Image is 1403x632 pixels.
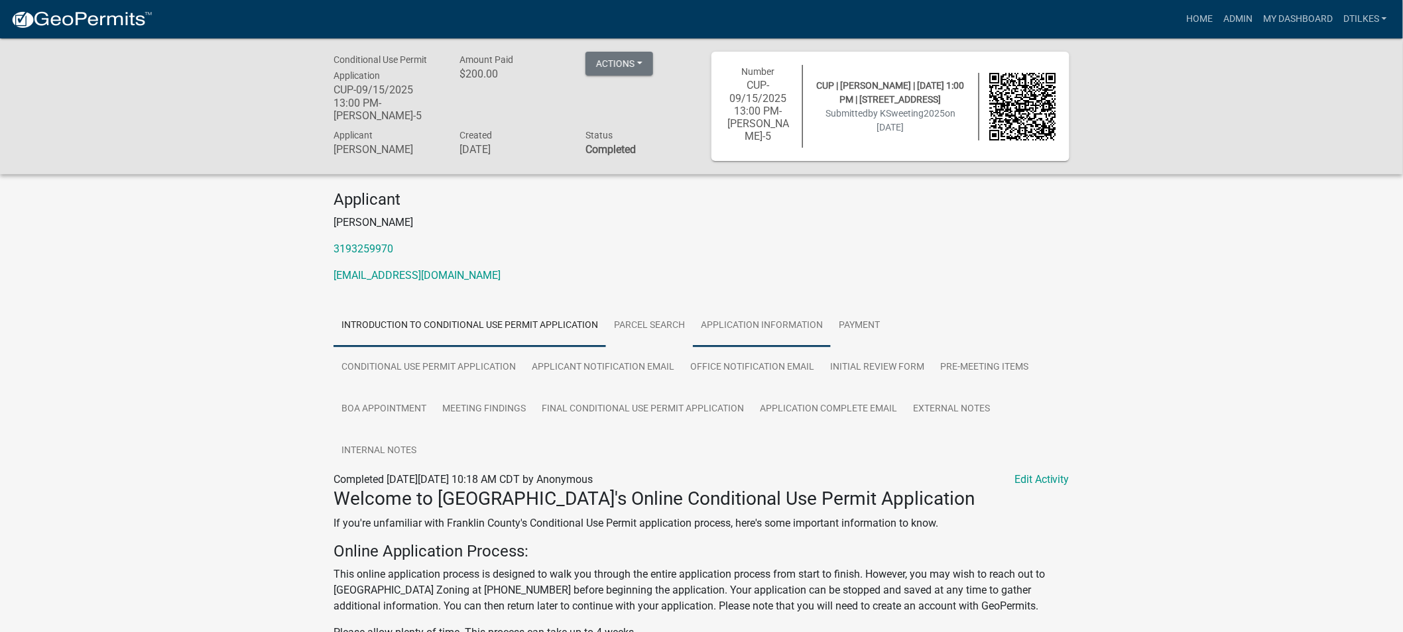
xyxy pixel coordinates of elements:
h6: [DATE] [459,143,566,156]
a: Applicant Notification Email [524,346,682,389]
span: Submitted on [DATE] [825,108,955,132]
p: This online application process is designed to walk you through the entire application process fr... [334,566,1069,614]
a: Application Information [693,305,831,347]
h6: CUP-09/15/2025 13:00 PM-[PERSON_NAME]-5 [725,79,792,142]
a: Final Conditional Use Permit Application [534,388,752,431]
h3: Welcome to [GEOGRAPHIC_DATA]'s Online Conditional Use Permit Application [334,488,1069,510]
span: by KSweeting2025 [868,108,945,119]
span: Conditional Use Permit Application [334,54,427,81]
a: BOA Appointment [334,388,434,431]
a: 3193259970 [334,242,393,255]
p: [PERSON_NAME] [334,215,1069,231]
h6: $200.00 [459,68,566,80]
a: dtilkes [1338,7,1392,32]
a: Parcel search [606,305,693,347]
a: Initial Review Form [822,346,932,389]
a: Edit Activity [1014,472,1069,488]
span: Applicant [334,130,373,140]
a: Internal Notes [334,430,424,472]
a: External Notes [905,388,998,431]
span: Status [585,130,613,140]
a: Meeting Findings [434,388,534,431]
h6: [PERSON_NAME] [334,143,440,156]
a: My Dashboard [1258,7,1338,32]
h4: Online Application Process: [334,542,1069,561]
strong: Completed [585,143,636,156]
span: Number [742,66,775,77]
p: If you're unfamiliar with Franklin County's Conditional Use Permit application process, here's so... [334,515,1069,531]
h4: Applicant [334,190,1069,209]
a: Payment [831,305,888,347]
h6: CUP-09/15/2025 13:00 PM-[PERSON_NAME]-5 [334,83,440,122]
a: Application Complete Email [752,388,905,431]
a: Introduction to Conditional Use Permit Application [334,305,606,347]
a: Admin [1218,7,1258,32]
span: Amount Paid [459,54,513,65]
a: Office Notification Email [682,346,822,389]
a: [EMAIL_ADDRESS][DOMAIN_NAME] [334,269,501,282]
a: Pre-Meeting Items [932,346,1036,389]
img: QR code [989,73,1057,140]
a: Conditional Use Permit Application [334,346,524,389]
span: Completed [DATE][DATE] 10:18 AM CDT by Anonymous [334,473,593,486]
button: Actions [585,52,653,76]
span: CUP | [PERSON_NAME] | [DATE] 1:00 PM | [STREET_ADDRESS] [817,80,965,105]
span: Created [459,130,492,140]
a: Home [1181,7,1218,32]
